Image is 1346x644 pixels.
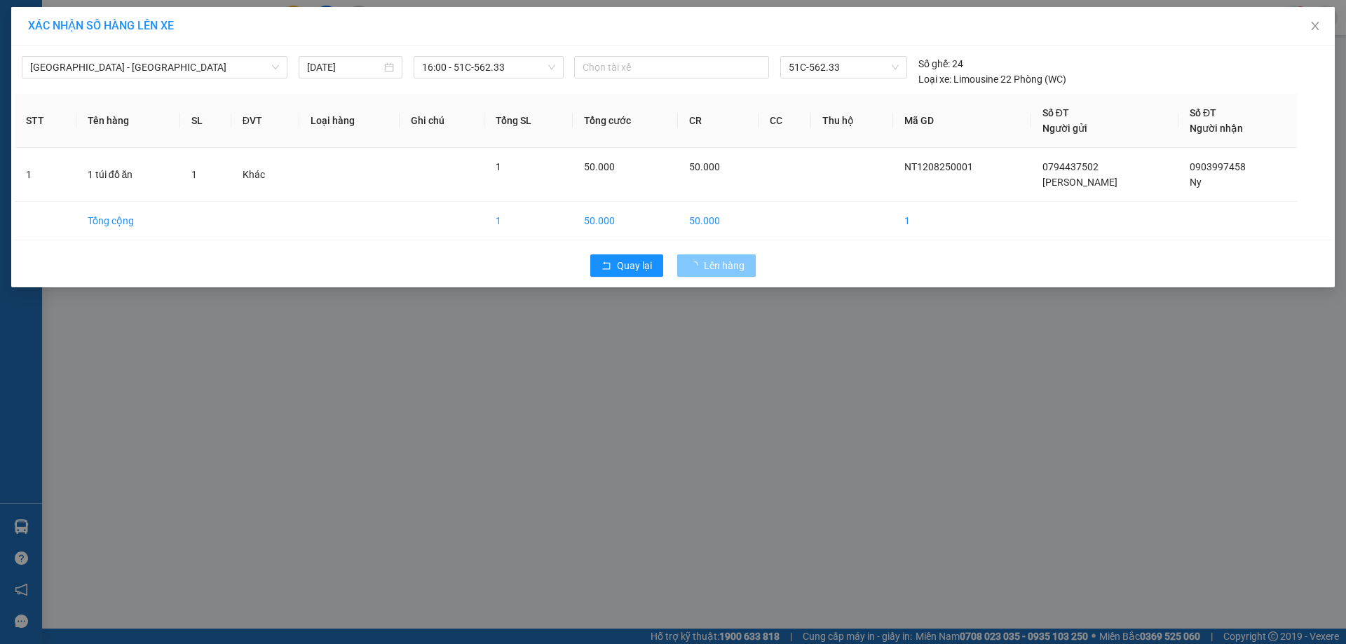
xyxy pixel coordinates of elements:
button: rollbackQuay lại [590,254,663,277]
th: CC [759,94,812,148]
th: ĐVT [231,94,299,148]
th: Thu hộ [811,94,893,148]
div: 0794437502 [12,60,154,80]
th: Ghi chú [400,94,484,148]
div: 0903997458 [164,46,262,65]
input: 12/08/2025 [307,60,381,75]
span: Quay lại [617,258,652,273]
span: Gửi: [12,12,34,27]
span: 16:00 - 51C-562.33 [422,57,555,78]
span: 1 [191,169,197,180]
td: 50.000 [678,202,759,240]
th: SL [180,94,231,148]
div: Ny [164,29,262,46]
span: close [1310,20,1321,32]
td: 1 [15,148,76,202]
button: Lên hàng [677,254,756,277]
td: Tổng cộng [76,202,180,240]
span: 51C-562.33 [789,57,898,78]
span: loading [688,261,704,270]
span: [PERSON_NAME] [1042,177,1117,188]
td: 1 túi đồ ăn [76,148,180,202]
th: Tên hàng [76,94,180,148]
th: Loại hàng [299,94,400,148]
th: CR [678,94,759,148]
span: 0794437502 [1042,161,1099,172]
span: 1 [496,161,501,172]
span: NT1208250001 [904,161,973,172]
div: [PERSON_NAME] [12,43,154,60]
span: Số ĐT [1190,107,1216,118]
span: Ny [1190,177,1202,188]
span: Loại xe: [918,71,951,87]
span: Nha Trang - Quận 1 [30,57,279,78]
th: Tổng cước [573,94,678,148]
div: Limousine 22 Phòng (WC) [918,71,1066,87]
div: 24 [918,56,963,71]
td: 50.000 [573,202,678,240]
span: Người nhận [1190,123,1243,134]
th: Tổng SL [484,94,573,148]
span: Số ghế: [918,56,950,71]
td: 1 [484,202,573,240]
span: 0903997458 [1190,161,1246,172]
span: Người gửi [1042,123,1087,134]
span: rollback [601,261,611,272]
div: [GEOGRAPHIC_DATA] [12,12,154,43]
span: Nhận: [164,13,198,28]
span: Số ĐT [1042,107,1069,118]
span: 50.000 [689,161,720,172]
td: Khác [231,148,299,202]
span: Lên hàng [704,258,745,273]
td: 1 [893,202,1031,240]
th: Mã GD [893,94,1031,148]
div: Quận 1 [164,12,262,29]
div: 50.000 [11,88,156,105]
th: STT [15,94,76,148]
span: CR : [11,90,32,104]
span: XÁC NHẬN SỐ HÀNG LÊN XE [28,19,174,32]
button: Close [1296,7,1335,46]
span: 50.000 [584,161,615,172]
